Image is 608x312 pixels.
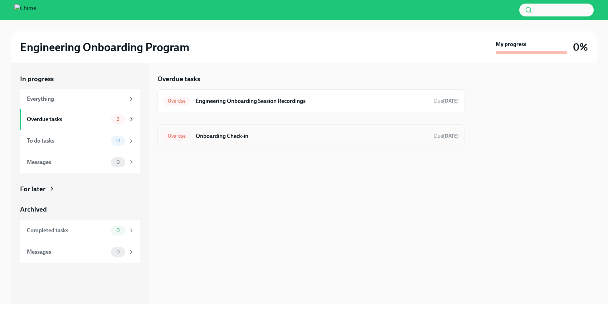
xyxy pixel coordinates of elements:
[20,89,140,109] a: Everything
[27,227,108,234] div: Completed tasks
[112,117,123,122] span: 2
[434,133,459,139] span: August 14th, 2025 09:00
[112,138,124,143] span: 0
[434,98,459,104] span: Due
[112,249,124,254] span: 0
[112,159,124,165] span: 0
[14,4,36,16] img: Chime
[20,205,140,214] a: Archived
[20,74,140,84] a: In progress
[164,95,459,107] a: OverdueEngineering Onboarding Session RecordingsDue[DATE]
[573,41,588,54] h3: 0%
[443,98,459,104] strong: [DATE]
[20,130,140,152] a: To do tasks0
[20,184,45,194] div: For later
[27,115,108,123] div: Overdue tasks
[164,130,459,142] a: OverdueOnboarding Check-inDue[DATE]
[434,98,459,104] span: August 13th, 2025 15:00
[112,228,124,233] span: 0
[443,133,459,139] strong: [DATE]
[157,74,200,84] h5: Overdue tasks
[164,133,190,139] span: Overdue
[27,95,125,103] div: Everything
[196,97,428,105] h6: Engineering Onboarding Session Recordings
[496,40,526,48] strong: My progress
[20,152,140,173] a: Messages0
[27,248,108,256] div: Messages
[20,40,189,54] h2: Engineering Onboarding Program
[434,133,459,139] span: Due
[196,132,428,140] h6: Onboarding Check-in
[27,158,108,166] div: Messages
[20,184,140,194] a: For later
[20,241,140,263] a: Messages0
[164,98,190,104] span: Overdue
[27,137,108,145] div: To do tasks
[20,109,140,130] a: Overdue tasks2
[20,220,140,241] a: Completed tasks0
